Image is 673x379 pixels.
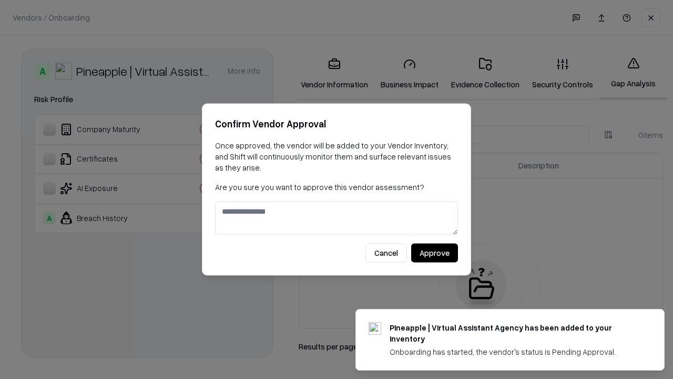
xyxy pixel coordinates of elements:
div: Pineapple | Virtual Assistant Agency has been added to your inventory [390,322,639,344]
h2: Confirm Vendor Approval [215,116,458,132]
button: Cancel [365,244,407,263]
button: Approve [411,244,458,263]
img: trypineapple.com [369,322,381,335]
p: Once approved, the vendor will be added to your Vendor Inventory, and Shift will continuously mon... [215,140,458,173]
p: Are you sure you want to approve this vendor assessment? [215,182,458,193]
div: Onboarding has started, the vendor's status is Pending Approval. [390,346,639,357]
